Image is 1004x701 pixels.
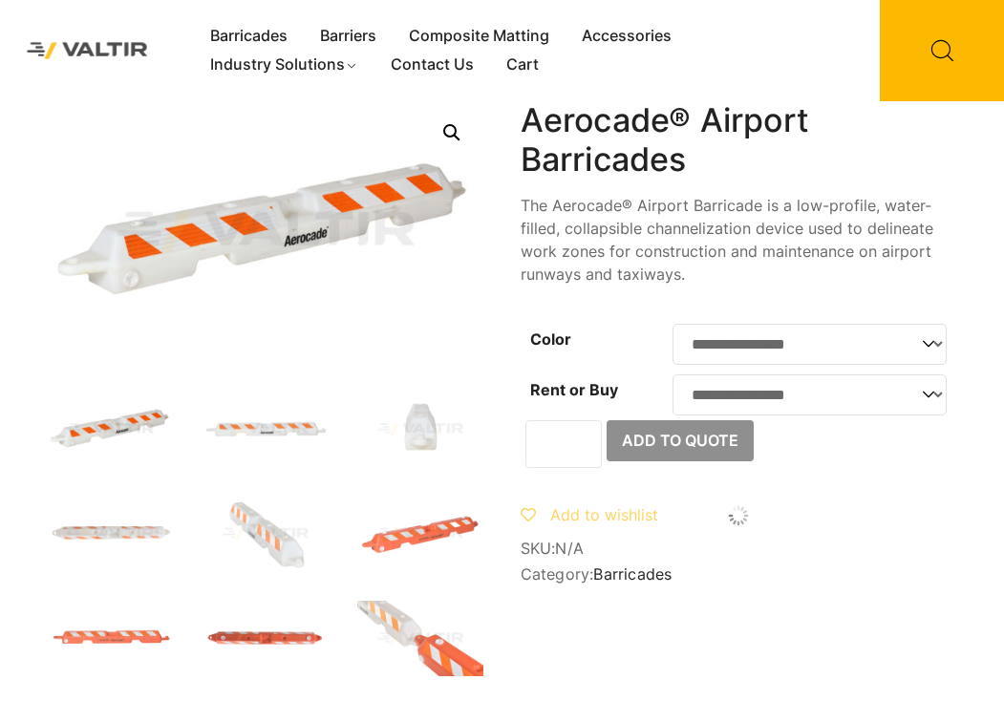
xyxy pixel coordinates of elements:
[14,30,160,71] img: Valtir Rentals
[566,22,688,51] a: Accessories
[194,51,374,79] a: Industry Solutions
[490,51,555,79] a: Cart
[357,496,483,571] img: Aerocade_Org_3Q.jpg
[530,329,571,349] label: Color
[48,392,174,467] img: Aerocade_Nat_3Q-1.jpg
[555,539,584,558] span: N/A
[521,565,956,584] span: Category:
[304,22,393,51] a: Barriers
[48,496,174,571] img: Aerocade_Nat_Top.jpg
[48,601,174,676] img: Aerocade_Org_Front.jpg
[525,420,602,468] input: Product quantity
[607,420,754,462] button: Add to Quote
[357,601,483,676] img: Aerocade_Org_x1.jpg
[194,22,304,51] a: Barricades
[203,392,329,467] img: Aerocade_Nat_Front-1.jpg
[203,601,329,676] img: Aerocade_Org_Top.jpg
[357,392,483,467] img: Aerocade_Nat_Side.jpg
[203,496,329,571] img: Aerocade_Nat_x1-1.jpg
[393,22,566,51] a: Composite Matting
[521,101,956,180] h1: Aerocade® Airport Barricades
[374,51,490,79] a: Contact Us
[521,194,956,286] p: The Aerocade® Airport Barricade is a low-profile, water-filled, collapsible channelization device...
[521,540,956,558] span: SKU:
[530,380,618,399] label: Rent or Buy
[593,564,672,584] a: Barricades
